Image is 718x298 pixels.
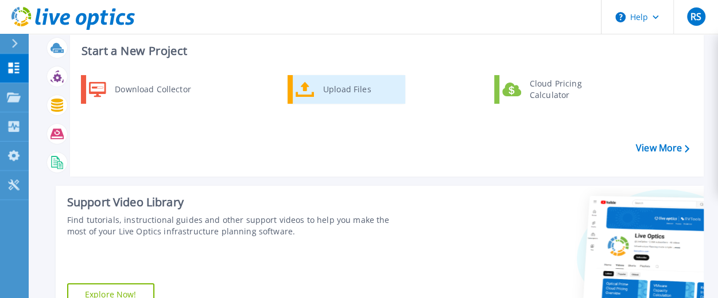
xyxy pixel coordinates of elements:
a: Upload Files [288,75,405,104]
div: Cloud Pricing Calculator [524,78,609,101]
div: Upload Files [317,78,402,101]
h3: Start a New Project [81,45,689,57]
a: Cloud Pricing Calculator [494,75,612,104]
a: View More [636,143,689,154]
div: Support Video Library [67,195,403,210]
span: RS [690,12,701,21]
div: Download Collector [109,78,196,101]
div: Find tutorials, instructional guides and other support videos to help you make the most of your L... [67,214,403,237]
a: Download Collector [81,75,199,104]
